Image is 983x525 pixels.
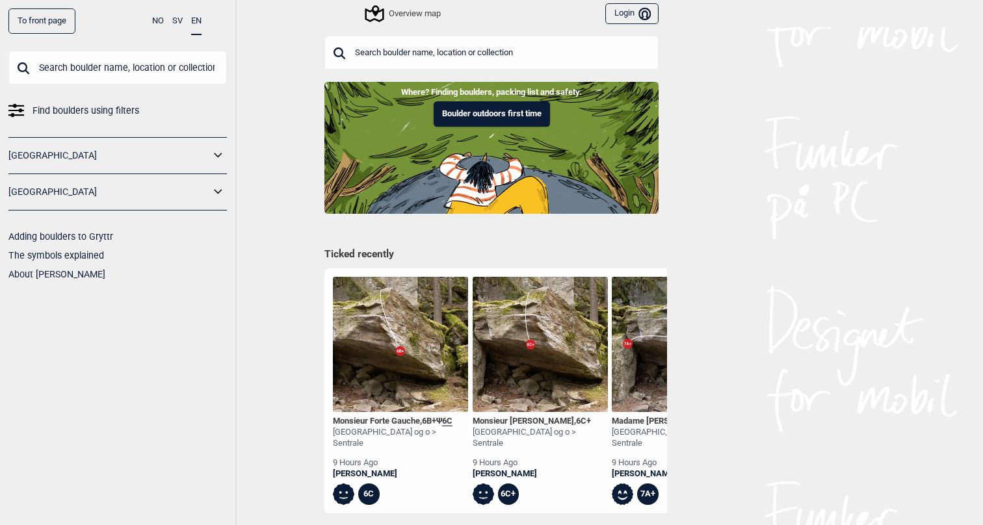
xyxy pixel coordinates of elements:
[333,277,468,412] img: Monsieur Forte Gauche 200828
[637,483,659,505] div: 7A+
[8,8,75,34] a: To front page
[8,250,104,261] a: The symbols explained
[10,86,973,99] p: Where? Finding boulders, packing list and safety.
[33,101,139,120] span: Find boulders using filters
[612,427,747,449] div: [GEOGRAPHIC_DATA] og o > Sentrale
[8,183,210,201] a: [GEOGRAPHIC_DATA]
[333,416,468,427] div: Monsieur Forte Gauche , Ψ
[473,427,608,449] div: [GEOGRAPHIC_DATA] og o > Sentrale
[612,416,747,427] div: Madame [PERSON_NAME] ,
[605,3,659,25] button: Login
[473,416,608,427] div: Monsieur [PERSON_NAME] ,
[358,483,380,505] div: 6C
[367,6,441,21] div: Overview map
[434,101,550,127] button: Boulder outdoors first time
[191,8,202,35] button: EN
[8,231,113,242] a: Adding boulders to Gryttr
[576,416,591,426] span: 6C+
[333,457,468,468] div: 9 hours ago
[473,457,608,468] div: 9 hours ago
[498,483,519,505] div: 6C+
[333,468,468,480] a: [PERSON_NAME]
[473,468,608,480] a: [PERSON_NAME]
[612,277,747,412] img: Madame Forte 200422
[442,416,452,426] span: 6C
[8,101,227,120] a: Find boulders using filters
[8,146,210,165] a: [GEOGRAPHIC_DATA]
[324,82,659,213] img: Indoor to outdoor
[8,51,227,84] input: Search boulder name, location or collection
[8,269,105,279] a: About [PERSON_NAME]
[324,36,659,70] input: Search boulder name, location or collection
[473,277,608,412] img: Monsieur Dab 200828
[172,8,183,34] button: SV
[422,416,436,426] span: 6B+
[612,457,747,468] div: 9 hours ago
[152,8,164,34] button: NO
[612,468,747,480] a: [PERSON_NAME]
[333,427,468,449] div: [GEOGRAPHIC_DATA] og o > Sentrale
[324,248,659,262] h1: Ticked recently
